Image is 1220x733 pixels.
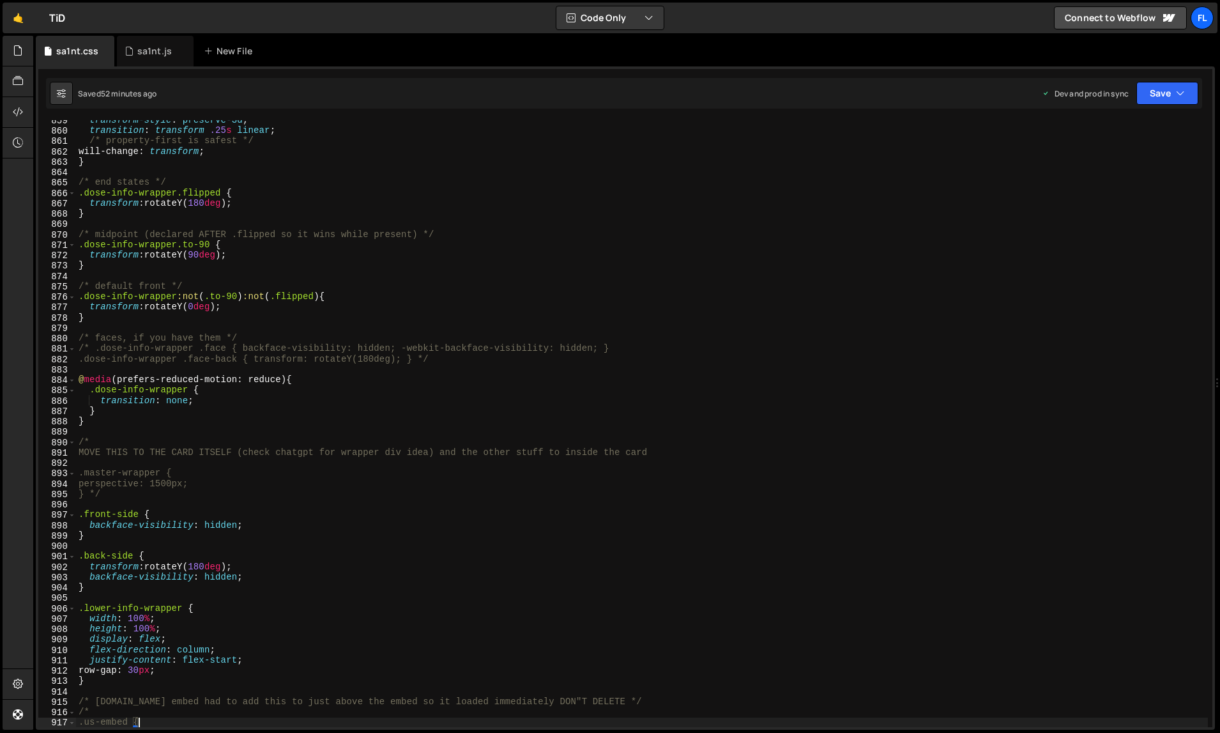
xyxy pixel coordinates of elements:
div: 879 [38,323,76,334]
div: 904 [38,583,76,593]
div: 870 [38,230,76,240]
div: 867 [38,199,76,209]
div: 900 [38,541,76,552]
div: 868 [38,209,76,219]
div: 880 [38,334,76,344]
div: 905 [38,593,76,603]
div: 894 [38,479,76,490]
div: 897 [38,510,76,520]
div: 912 [38,666,76,676]
a: 🤙 [3,3,34,33]
div: TiD [49,10,65,26]
div: 869 [38,219,76,229]
div: 907 [38,614,76,624]
div: 873 [38,261,76,271]
div: 52 minutes ago [101,88,156,99]
div: 899 [38,531,76,541]
div: 882 [38,355,76,365]
div: 914 [38,687,76,697]
div: sa1nt.js [137,45,172,58]
a: Connect to Webflow [1054,6,1187,29]
div: 911 [38,656,76,666]
div: 886 [38,396,76,406]
div: 889 [38,427,76,437]
div: 884 [38,375,76,385]
div: 883 [38,365,76,375]
div: Dev and prod in sync [1042,88,1129,99]
div: 865 [38,178,76,188]
div: 863 [38,157,76,167]
div: 885 [38,385,76,396]
div: 874 [38,272,76,282]
div: 895 [38,490,76,500]
div: 893 [38,468,76,479]
div: 877 [38,302,76,312]
div: 887 [38,406,76,417]
div: New File [204,45,257,58]
div: 888 [38,417,76,427]
div: 909 [38,635,76,645]
div: 901 [38,552,76,562]
div: 861 [38,136,76,146]
div: 890 [38,438,76,448]
div: 896 [38,500,76,510]
div: sa1nt.css [56,45,98,58]
div: 871 [38,240,76,251]
div: 903 [38,573,76,583]
div: 915 [38,697,76,707]
div: 902 [38,562,76,573]
div: 892 [38,458,76,468]
button: Save [1136,82,1198,105]
div: 891 [38,448,76,458]
div: 908 [38,624,76,635]
div: 898 [38,521,76,531]
div: 864 [38,167,76,178]
div: 860 [38,126,76,136]
div: 862 [38,147,76,157]
div: 875 [38,282,76,292]
a: Fl [1191,6,1214,29]
div: 866 [38,189,76,199]
button: Code Only [556,6,664,29]
div: 872 [38,251,76,261]
div: 913 [38,676,76,686]
div: 906 [38,604,76,614]
div: Saved [78,88,156,99]
div: 859 [38,116,76,126]
div: 876 [38,292,76,302]
div: 917 [38,718,76,728]
div: 910 [38,645,76,656]
div: 878 [38,313,76,323]
div: 881 [38,344,76,354]
div: 916 [38,707,76,718]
